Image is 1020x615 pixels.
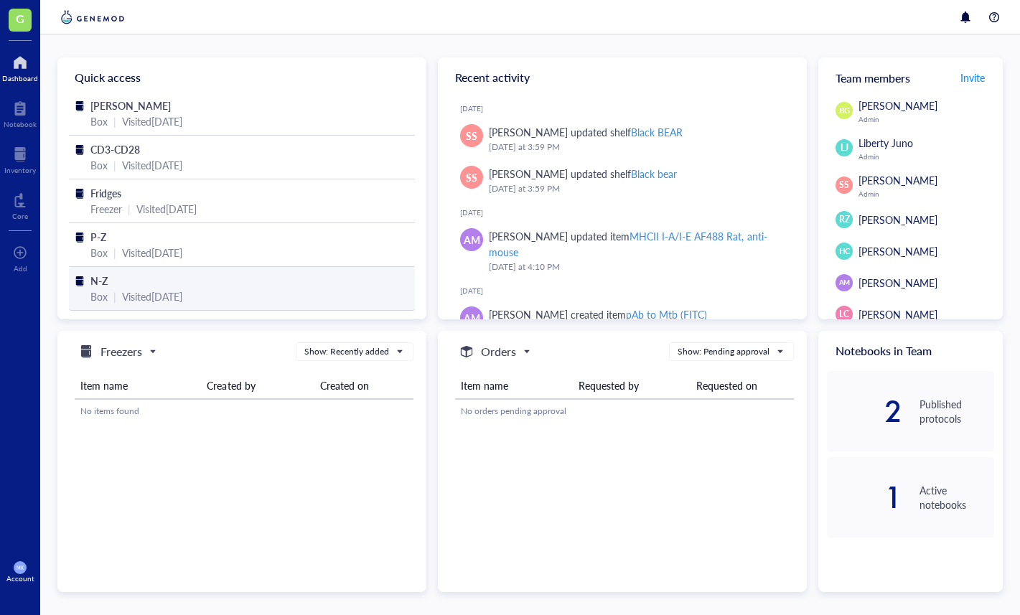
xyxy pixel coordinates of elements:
[80,405,408,418] div: No items found
[858,189,994,198] div: Admin
[489,260,784,274] div: [DATE] at 4:10 PM
[12,212,28,220] div: Core
[858,173,937,187] span: [PERSON_NAME]
[858,98,937,113] span: [PERSON_NAME]
[838,278,849,288] span: AM
[464,232,480,248] span: AM
[57,9,128,26] img: genemod-logo
[4,143,36,174] a: Inventory
[489,166,677,182] div: [PERSON_NAME] updated shelf
[2,74,38,83] div: Dashboard
[122,113,182,129] div: Visited [DATE]
[460,286,795,295] div: [DATE]
[122,288,182,304] div: Visited [DATE]
[90,186,121,200] span: Fridges
[460,104,795,113] div: [DATE]
[201,372,314,399] th: Created by
[839,179,849,192] span: SS
[449,222,795,280] a: AM[PERSON_NAME] updated itemMHCII I-A/I-E AF488 Rat, anti-mouse[DATE] at 4:10 PM
[90,317,151,332] span: CD30-CD200
[960,66,986,89] button: Invite
[113,157,116,173] div: |
[460,208,795,217] div: [DATE]
[14,264,27,273] div: Add
[17,565,24,571] span: MK
[438,57,807,98] div: Recent activity
[839,308,849,321] span: LC
[481,343,516,360] h5: Orders
[818,57,1003,98] div: Team members
[90,273,108,288] span: N-Z
[573,372,691,399] th: Requested by
[90,245,108,260] div: Box
[489,228,784,260] div: [PERSON_NAME] updated item
[128,201,131,217] div: |
[2,51,38,83] a: Dashboard
[818,331,1003,371] div: Notebooks in Team
[631,166,677,181] div: Black bear
[90,142,140,156] span: CD3-CD28
[90,113,108,129] div: Box
[839,213,850,226] span: RZ
[691,372,794,399] th: Requested on
[57,57,426,98] div: Quick access
[113,113,116,129] div: |
[449,118,795,160] a: SS[PERSON_NAME] updated shelfBlack BEAR[DATE] at 3:59 PM
[678,345,769,358] div: Show: Pending approval
[90,157,108,173] div: Box
[4,166,36,174] div: Inventory
[841,141,848,154] span: LJ
[4,120,37,128] div: Notebook
[838,105,850,117] span: BG
[838,245,850,258] span: HC
[827,486,902,509] div: 1
[16,9,24,27] span: G
[489,124,683,140] div: [PERSON_NAME] updated shelf
[113,288,116,304] div: |
[90,201,122,217] div: Freezer
[449,160,795,202] a: SS[PERSON_NAME] updated shelfBlack bear[DATE] at 3:59 PM
[858,307,937,321] span: [PERSON_NAME]
[304,345,389,358] div: Show: Recently added
[6,574,34,583] div: Account
[489,140,784,154] div: [DATE] at 3:59 PM
[858,136,913,150] span: Liberty Juno
[466,169,477,185] span: SS
[858,276,937,290] span: [PERSON_NAME]
[122,157,182,173] div: Visited [DATE]
[858,244,937,258] span: [PERSON_NAME]
[100,343,142,360] h5: Freezers
[4,97,37,128] a: Notebook
[858,152,994,161] div: Admin
[90,98,171,113] span: [PERSON_NAME]
[136,201,197,217] div: Visited [DATE]
[12,189,28,220] a: Core
[90,230,106,244] span: P-Z
[113,245,116,260] div: |
[631,125,683,139] div: Black BEAR
[858,115,994,123] div: Admin
[75,372,201,399] th: Item name
[489,182,784,196] div: [DATE] at 3:59 PM
[920,483,995,512] div: Active notebooks
[827,400,902,423] div: 2
[960,70,985,85] span: Invite
[858,212,937,227] span: [PERSON_NAME]
[90,288,108,304] div: Box
[461,405,788,418] div: No orders pending approval
[122,245,182,260] div: Visited [DATE]
[466,128,477,144] span: SS
[314,372,413,399] th: Created on
[455,372,573,399] th: Item name
[920,397,995,426] div: Published protocols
